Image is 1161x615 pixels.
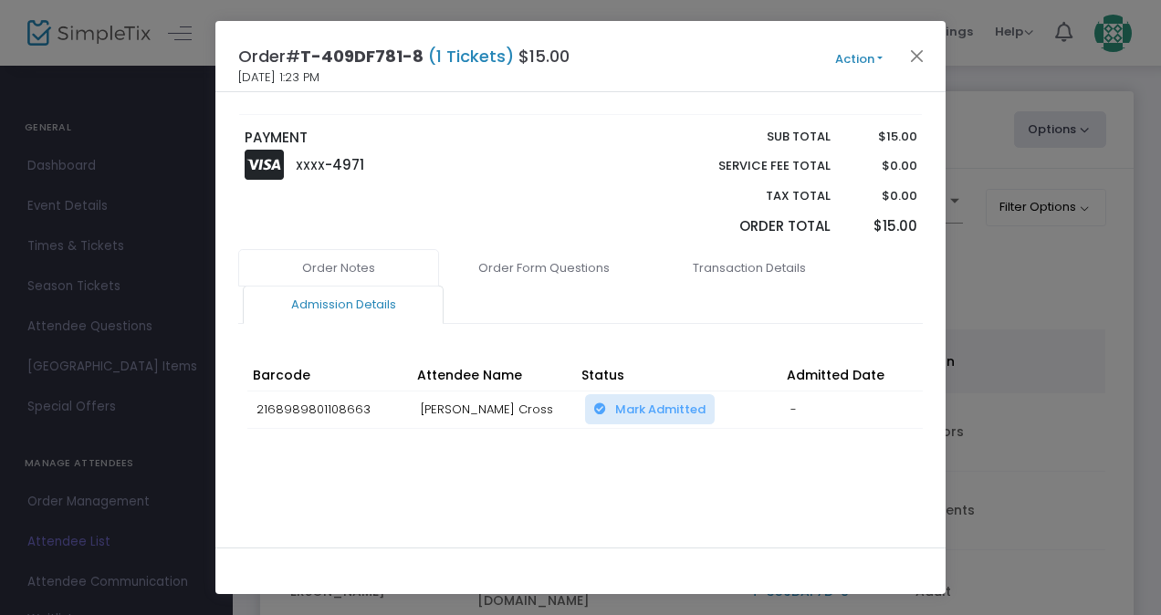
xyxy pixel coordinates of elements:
span: Mark Admitted [615,401,706,418]
th: Admitted Date [781,360,946,391]
p: $15.00 [848,216,916,237]
p: $0.00 [848,157,916,175]
button: Action [804,49,914,69]
h4: Order# $15.00 [238,44,570,68]
a: Transaction Details [649,249,850,287]
a: Order Form Questions [444,249,644,287]
span: XXXX [296,158,325,173]
a: Order Notes [238,249,439,287]
p: $15.00 [848,128,916,146]
p: Service Fee Total [675,157,831,175]
span: (1 Tickets) [424,45,518,68]
span: T-409DF781-8 [300,45,424,68]
th: Attendee Name [412,360,576,391]
span: -4971 [325,155,364,174]
td: - [781,391,946,429]
span: [DATE] 1:23 PM [238,68,319,87]
a: Admission Details [243,286,444,324]
td: [PERSON_NAME] Cross [412,391,576,429]
p: PAYMENT [245,128,572,149]
th: Barcode [247,360,412,391]
p: Tax Total [675,187,831,205]
p: $0.00 [848,187,916,205]
td: 2168989801108663 [247,391,412,429]
p: Sub total [675,128,831,146]
button: Close [905,44,929,68]
th: Status [576,360,781,391]
p: Order Total [675,216,831,237]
